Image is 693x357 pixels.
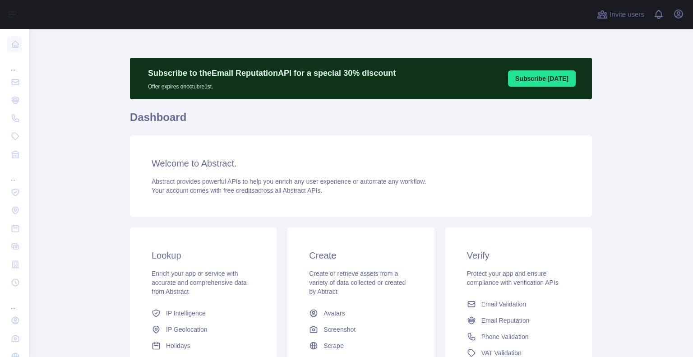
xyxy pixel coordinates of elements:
span: Phone Validation [481,332,529,341]
span: Your account comes with across all Abstract APIs. [152,187,322,194]
div: ... [7,54,22,72]
span: Holidays [166,341,190,350]
a: Email Reputation [463,312,574,329]
div: ... [7,292,22,311]
a: Email Validation [463,296,574,312]
span: IP Geolocation [166,325,208,334]
a: Scrape [305,338,416,354]
div: ... [7,164,22,182]
h3: Lookup [152,249,255,262]
h3: Create [309,249,412,262]
a: Phone Validation [463,329,574,345]
a: IP Geolocation [148,321,259,338]
a: Holidays [148,338,259,354]
span: Email Reputation [481,316,530,325]
span: free credits [223,187,254,194]
span: Protect your app and ensure compliance with verification APIs [467,270,559,286]
a: Screenshot [305,321,416,338]
span: Scrape [323,341,343,350]
span: Abstract provides powerful APIs to help you enrich any user experience or automate any workflow. [152,178,426,185]
span: Enrich your app or service with accurate and comprehensive data from Abstract [152,270,247,295]
span: Screenshot [323,325,356,334]
span: Invite users [610,9,644,20]
h1: Dashboard [130,110,592,132]
p: Offer expires on octubre 1st. [148,79,396,90]
span: Email Validation [481,300,526,309]
button: Invite users [595,7,646,22]
h3: Verify [467,249,570,262]
a: Avatars [305,305,416,321]
p: Subscribe to the Email Reputation API for a special 30 % discount [148,67,396,79]
span: IP Intelligence [166,309,206,318]
a: IP Intelligence [148,305,259,321]
span: Create or retrieve assets from a variety of data collected or created by Abtract [309,270,406,295]
button: Subscribe [DATE] [508,70,576,87]
h3: Welcome to Abstract. [152,157,570,170]
span: Avatars [323,309,345,318]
